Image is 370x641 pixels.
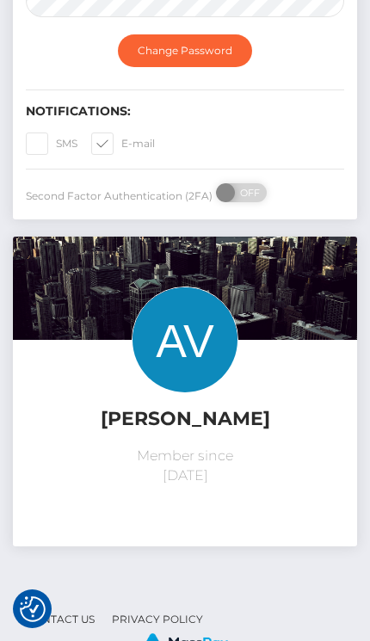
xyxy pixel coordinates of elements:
a: Contact Us [19,606,102,632]
span: OFF [225,183,268,202]
label: E-mail [91,133,155,155]
h6: Notifications: [26,104,344,119]
button: Change Password [118,34,252,67]
h5: [PERSON_NAME] [26,406,344,433]
p: Member since [DATE] [26,446,344,487]
img: Revisit consent button [20,596,46,622]
a: Privacy Policy [105,606,210,632]
label: SMS [26,133,77,155]
button: Consent Preferences [20,596,46,622]
label: Second Factor Authentication (2FA) [26,188,213,204]
img: ... [13,237,357,466]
